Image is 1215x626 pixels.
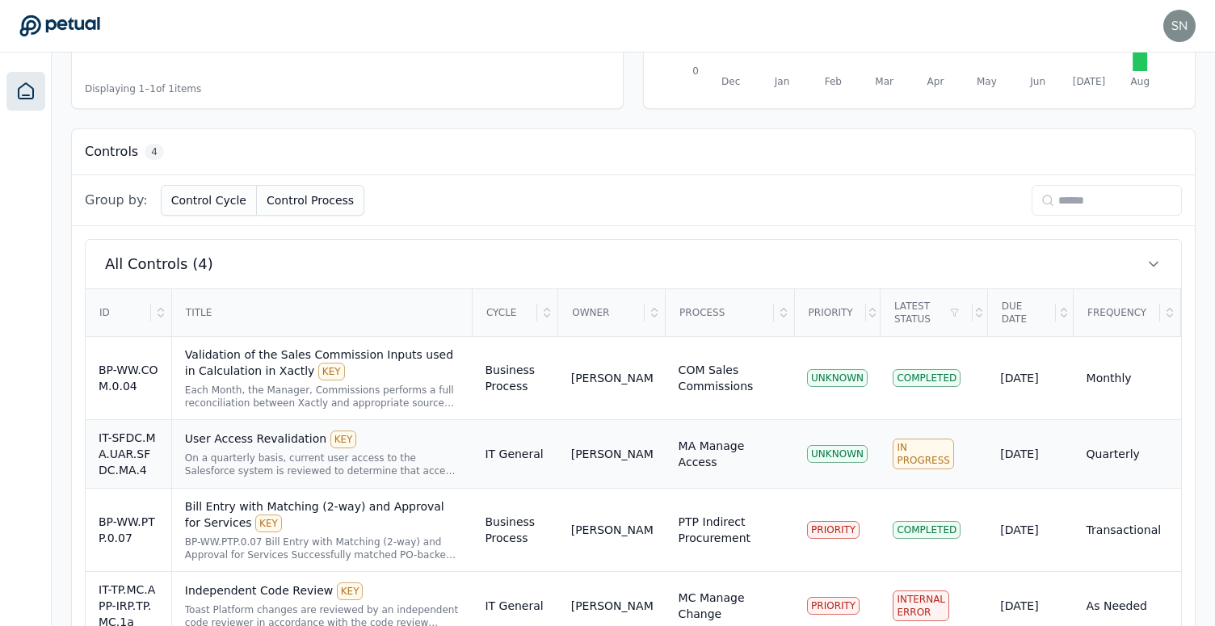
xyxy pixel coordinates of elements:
div: Due Date [989,290,1056,335]
div: PRIORITY [807,521,860,539]
button: All Controls (4) [86,240,1181,288]
tspan: [DATE] [1073,76,1106,87]
div: BP-WW.PTP.0.07 [99,514,158,546]
tspan: Feb [825,76,842,87]
div: KEY [255,515,282,532]
img: snir@petual.ai [1163,10,1196,42]
div: Independent Code Review [185,582,460,600]
div: Each Month, the Manager, Commissions performs a full reconciliation between Xactly and appropriat... [185,384,460,410]
div: [PERSON_NAME] [571,446,653,462]
div: KEY [337,582,364,600]
div: [DATE] [1000,446,1060,462]
span: All Controls (4) [105,253,213,275]
div: ID [86,290,151,335]
div: [DATE] [1000,522,1060,538]
div: Cycle [473,290,537,335]
div: KEY [330,431,357,448]
div: Internal Error [893,590,949,621]
div: MA Manage Access [679,438,781,470]
tspan: May [977,76,997,87]
div: Frequency [1074,290,1160,335]
div: [PERSON_NAME] [571,598,653,614]
div: Completed [893,369,961,387]
h3: Controls [85,142,138,162]
div: [DATE] [1000,370,1060,386]
td: Monthly [1074,337,1181,420]
button: Control Cycle [161,185,257,216]
td: Business Process [472,337,557,420]
div: Process [666,290,773,335]
td: Quarterly [1074,420,1181,489]
div: [DATE] [1000,598,1060,614]
div: [PERSON_NAME] [571,370,653,386]
tspan: 0 [692,65,699,77]
div: On a quarterly basis, current user access to the Salesforce system is reviewed to determine that ... [185,452,460,477]
td: Business Process [472,489,557,572]
tspan: Jan [774,76,790,87]
td: Transactional [1074,489,1181,572]
div: COM Sales Commissions [679,362,781,394]
div: Owner [559,290,645,335]
tspan: Jun [1029,76,1045,87]
button: Control Process [257,185,364,216]
div: BP-WW.PTP.0.07 Bill Entry with Matching (2-way) and Approval for Services Successfully matched PO... [185,536,460,561]
tspan: Dec [721,76,740,87]
div: IT-SFDC.MA.UAR.SFDC.MA.4 [99,430,158,478]
div: User Access Revalidation [185,431,460,448]
span: Group by: [85,191,148,210]
td: IT General [472,420,557,489]
div: [PERSON_NAME] [571,522,653,538]
tspan: Apr [927,76,944,87]
a: Go to Dashboard [19,15,100,37]
div: Bill Entry with Matching (2-way) and Approval for Services [185,498,460,532]
div: BP-WW.COM.0.04 [99,362,158,394]
tspan: Aug [1131,76,1150,87]
div: Completed [893,521,961,539]
div: MC Manage Change [679,590,781,622]
span: Displaying 1– 1 of 1 items [85,82,201,95]
div: In Progress [893,439,953,469]
div: UNKNOWN [807,445,868,463]
div: UNKNOWN [807,369,868,387]
tspan: Mar [875,76,893,87]
div: PRIORITY [807,597,860,615]
a: Dashboard [6,72,45,111]
div: Latest Status [881,290,973,335]
div: Title [173,290,471,335]
span: 4 [145,144,164,160]
div: PTP Indirect Procurement [679,514,781,546]
div: Validation of the Sales Commission Inputs used in Calculation in Xactly [185,347,460,380]
div: KEY [318,363,345,380]
div: Priority [796,290,866,335]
